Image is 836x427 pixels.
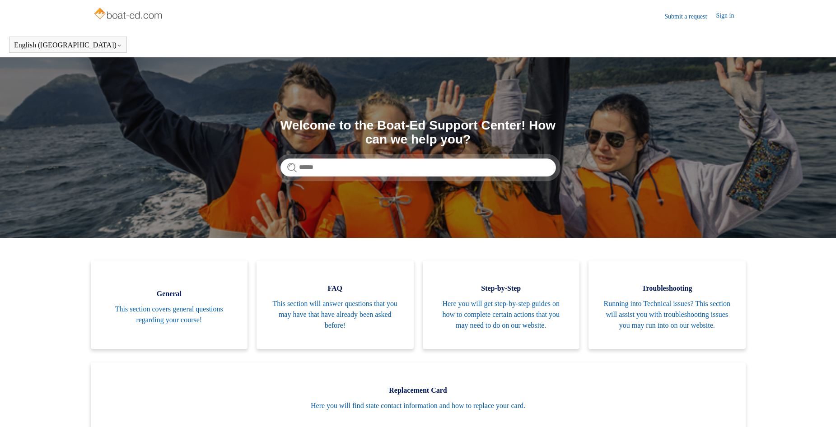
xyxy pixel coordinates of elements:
[602,298,732,331] span: Running into Technical issues? This section will assist you with troubleshooting issues you may r...
[93,5,165,23] img: Boat-Ed Help Center home page
[280,158,556,176] input: Search
[104,400,732,411] span: Here you will find state contact information and how to replace your card.
[588,260,746,349] a: Troubleshooting Running into Technical issues? This section will assist you with troubleshooting ...
[104,304,234,325] span: This section covers general questions regarding your course!
[806,397,829,420] div: Live chat
[14,41,122,49] button: English ([GEOGRAPHIC_DATA])
[257,260,414,349] a: FAQ This section will answer questions that you may have that have already been asked before!
[270,283,400,294] span: FAQ
[436,283,566,294] span: Step-by-Step
[436,298,566,331] span: Here you will get step-by-step guides on how to complete certain actions that you may need to do ...
[716,11,743,22] a: Sign in
[602,283,732,294] span: Troubleshooting
[270,298,400,331] span: This section will answer questions that you may have that have already been asked before!
[280,119,556,147] h1: Welcome to the Boat-Ed Support Center! How can we help you?
[91,260,248,349] a: General This section covers general questions regarding your course!
[104,288,234,299] span: General
[664,12,716,21] a: Submit a request
[423,260,580,349] a: Step-by-Step Here you will get step-by-step guides on how to complete certain actions that you ma...
[104,385,732,396] span: Replacement Card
